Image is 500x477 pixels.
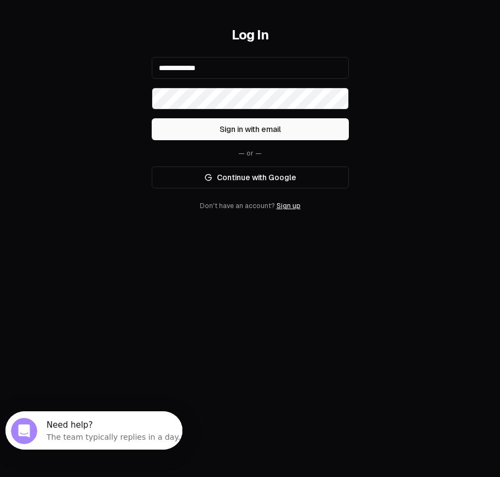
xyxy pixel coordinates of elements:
[152,166,349,188] a: Continue with Google
[152,149,349,158] div: — or —
[5,411,182,450] iframe: Intercom live chat discovery launcher
[152,118,349,140] button: Sign in with email
[152,202,349,210] div: Don't have an account?
[4,4,185,35] div: Open Intercom Messenger
[41,18,175,30] div: The team typically replies in a day.
[11,418,37,444] iframe: Intercom live chat
[277,202,301,210] a: Sign up
[41,9,175,18] div: Need help?
[152,26,349,44] h1: Log In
